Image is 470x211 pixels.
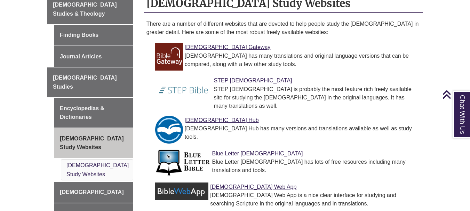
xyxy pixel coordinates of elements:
[212,151,303,156] a: Link to Blue Letter Bible Blue Letter [DEMOGRAPHIC_DATA]
[47,67,133,97] a: [DEMOGRAPHIC_DATA] Studies
[66,162,129,177] a: [DEMOGRAPHIC_DATA] Study Websites
[54,46,133,67] a: Journal Articles
[160,191,417,208] div: [DEMOGRAPHIC_DATA] Web App is a nice clear interface for studying and searching Scripture in the ...
[53,2,117,17] span: [DEMOGRAPHIC_DATA] Studies & Theology
[210,184,296,190] a: Link to Bible Web App [DEMOGRAPHIC_DATA] Web App
[155,116,183,144] img: Link to Bible Hub
[54,128,133,158] a: [DEMOGRAPHIC_DATA] Study Websites
[146,20,420,36] p: There are a number of different websites that are devoted to help people study the [DEMOGRAPHIC_D...
[160,124,417,141] div: [DEMOGRAPHIC_DATA] Hub has many versions and translations available as well as study tools.
[185,117,259,123] a: Link to Bible Hub [DEMOGRAPHIC_DATA] Hub
[442,90,468,99] a: Back to Top
[160,52,417,68] div: [DEMOGRAPHIC_DATA] has many translations and original language versions that can be compared, alo...
[54,25,133,46] a: Finding Books
[155,76,212,104] img: Link to STEP Bible
[155,182,209,200] img: Link to Bible Web App
[155,149,210,177] img: Link to Blue Letter Bible
[53,75,117,90] span: [DEMOGRAPHIC_DATA] Studies
[155,43,183,71] img: Link to Bible Gateway
[160,158,417,175] div: Blue Letter [DEMOGRAPHIC_DATA] has lots of free resources including many translations and tools.
[160,85,417,110] div: STEP [DEMOGRAPHIC_DATA] is probably the most feature rich freely available site for studying the ...
[185,44,271,50] a: Link to Bible Gateway [DEMOGRAPHIC_DATA] Gateway
[54,98,133,128] a: Encyclopedias & Dictionaries
[54,182,133,203] a: [DEMOGRAPHIC_DATA]
[214,78,292,83] a: Link to STEP Bible STEP [DEMOGRAPHIC_DATA]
